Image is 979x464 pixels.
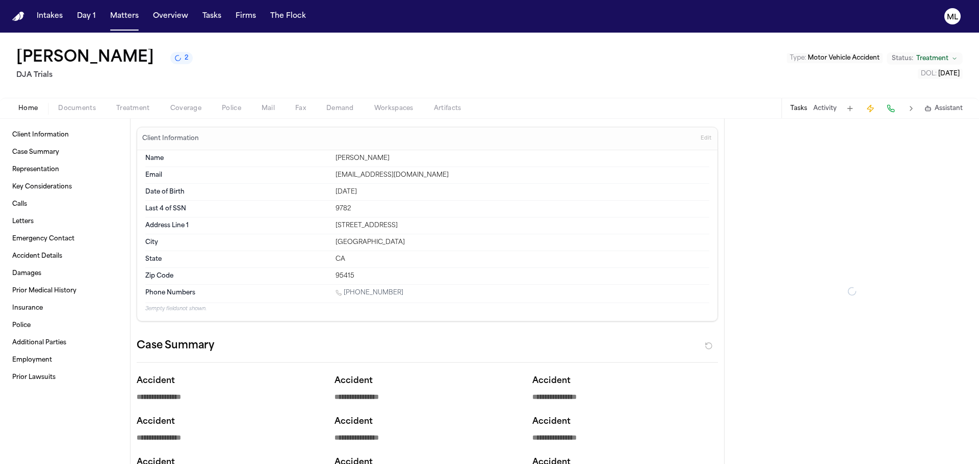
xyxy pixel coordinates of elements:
[145,222,329,230] dt: Address Line 1
[336,238,709,247] div: [GEOGRAPHIC_DATA]
[8,283,122,299] a: Prior Medical History
[336,171,709,179] div: [EMAIL_ADDRESS][DOMAIN_NAME]
[145,238,329,247] dt: City
[921,71,937,77] span: DOL :
[336,255,709,263] div: CA
[334,375,520,387] p: Accident
[334,416,520,428] p: Accident
[336,188,709,196] div: [DATE]
[892,54,913,63] span: Status:
[787,53,883,63] button: Edit Type: Motor Vehicle Accident
[336,289,403,297] a: Call 1 (707) 349-9550
[231,7,260,25] button: Firms
[8,265,122,282] a: Damages
[16,69,193,81] h2: DJA Trials
[145,272,329,280] dt: Zip Code
[935,104,963,113] span: Assistant
[698,130,714,147] button: Edit
[106,7,143,25] button: Matters
[8,213,122,230] a: Letters
[918,69,963,79] button: Edit DOL: 2025-04-11
[262,104,275,113] span: Mail
[813,104,837,113] button: Activity
[266,7,310,25] button: The Flock
[326,104,354,113] span: Demand
[145,289,195,297] span: Phone Numbers
[12,12,24,21] img: Finch Logo
[336,154,709,162] div: [PERSON_NAME]
[863,101,878,116] button: Create Immediate Task
[8,231,122,247] a: Emergency Contact
[938,71,960,77] span: [DATE]
[532,375,718,387] p: Accident
[532,416,718,428] p: Accident
[170,52,193,64] button: 2 active tasks
[8,196,122,212] a: Calls
[73,7,100,25] button: Day 1
[58,104,96,113] span: Documents
[145,171,329,179] dt: Email
[145,255,329,263] dt: State
[185,54,189,62] span: 2
[887,52,963,65] button: Change status from Treatment
[790,104,807,113] button: Tasks
[8,144,122,160] a: Case Summary
[116,104,150,113] span: Treatment
[16,49,154,67] h1: [PERSON_NAME]
[808,55,880,61] span: Motor Vehicle Accident
[12,12,24,21] a: Home
[149,7,192,25] button: Overview
[8,179,122,195] a: Key Considerations
[916,54,948,63] span: Treatment
[924,104,963,113] button: Assistant
[434,104,461,113] span: Artifacts
[137,375,322,387] p: Accident
[336,222,709,230] div: [STREET_ADDRESS]
[198,7,225,25] button: Tasks
[8,352,122,368] a: Employment
[374,104,414,113] span: Workspaces
[170,104,201,113] span: Coverage
[145,305,709,313] p: 3 empty fields not shown.
[8,369,122,386] a: Prior Lawsuits
[137,416,322,428] p: Accident
[336,272,709,280] div: 95415
[8,317,122,334] a: Police
[8,300,122,316] a: Insurance
[8,127,122,143] a: Client Information
[145,154,329,162] dt: Name
[18,104,38,113] span: Home
[8,248,122,264] a: Accident Details
[884,101,898,116] button: Make a Call
[295,104,306,113] span: Fax
[137,338,214,354] h2: Case Summary
[222,104,241,113] span: Police
[140,134,201,143] h3: Client Information
[33,7,67,25] button: Intakes
[843,101,857,116] button: Add Task
[701,135,711,142] span: Edit
[790,55,806,61] span: Type :
[336,205,709,213] div: 9782
[145,205,329,213] dt: Last 4 of SSN
[8,161,122,178] a: Representation
[8,335,122,351] a: Additional Parties
[16,49,154,67] button: Edit matter name
[145,188,329,196] dt: Date of Birth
